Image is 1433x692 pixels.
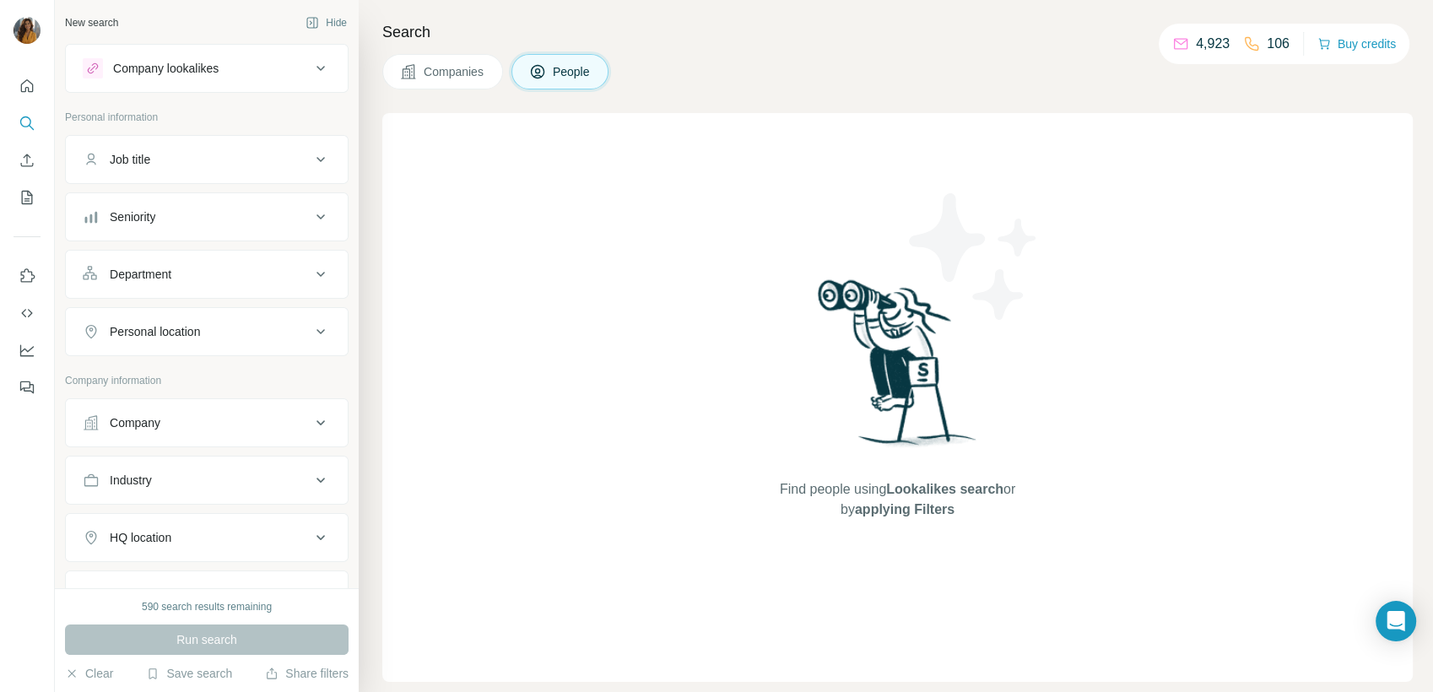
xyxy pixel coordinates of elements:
button: HQ location [66,517,348,558]
span: Companies [424,63,485,80]
button: Annual revenue ($) [66,575,348,615]
button: Use Surfe API [14,298,41,328]
button: Use Surfe on LinkedIn [14,261,41,291]
button: Department [66,254,348,295]
div: Annual revenue ($) [110,587,210,603]
img: Surfe Illustration - Stars [898,181,1050,332]
img: Surfe Illustration - Woman searching with binoculars [810,275,986,463]
button: Personal location [66,311,348,352]
button: Dashboard [14,335,41,365]
div: Department [110,266,171,283]
button: Quick start [14,71,41,101]
div: HQ location [110,529,171,546]
span: applying Filters [855,502,954,516]
button: My lists [14,182,41,213]
button: Clear [65,665,113,682]
p: Company information [65,373,349,388]
button: Job title [66,139,348,180]
button: Enrich CSV [14,145,41,176]
button: Company lookalikes [66,48,348,89]
div: Industry [110,472,152,489]
span: Find people using or by [762,479,1032,520]
div: Job title [110,151,150,168]
div: 590 search results remaining [142,599,272,614]
span: Lookalikes search [886,482,1003,496]
div: Company lookalikes [113,60,219,77]
h4: Search [382,20,1413,44]
button: Feedback [14,372,41,403]
button: Seniority [66,197,348,237]
button: Company [66,403,348,443]
button: Industry [66,460,348,500]
p: 4,923 [1196,34,1230,54]
button: Share filters [265,665,349,682]
p: 106 [1267,34,1290,54]
div: Company [110,414,160,431]
span: People [553,63,592,80]
div: Seniority [110,208,155,225]
button: Search [14,108,41,138]
img: Avatar [14,17,41,44]
div: Personal location [110,323,200,340]
button: Hide [294,10,359,35]
p: Personal information [65,110,349,125]
button: Save search [146,665,232,682]
button: Buy credits [1317,32,1396,56]
div: New search [65,15,118,30]
div: Open Intercom Messenger [1376,601,1416,641]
